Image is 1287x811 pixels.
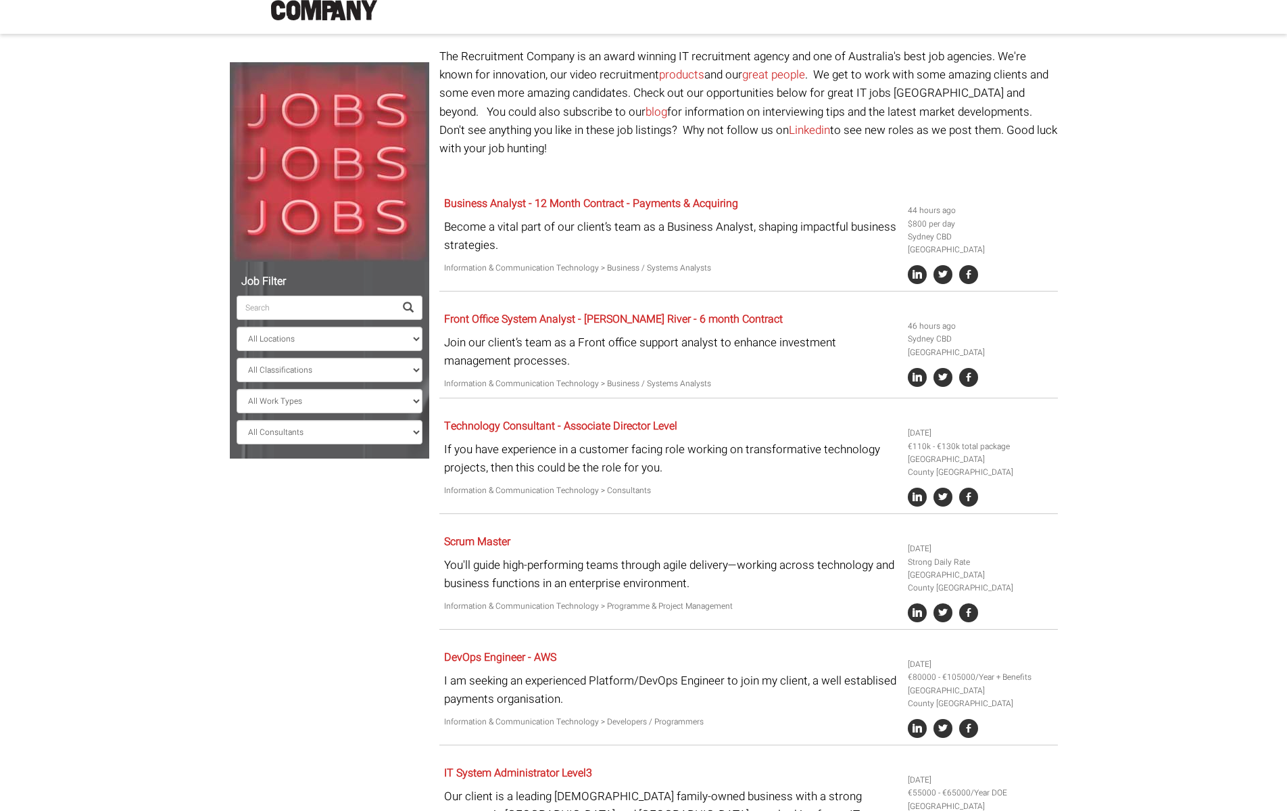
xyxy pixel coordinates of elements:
[444,600,898,613] p: Information & Communication Technology > Programme & Project Management
[908,333,1052,358] li: Sydney CBD [GEOGRAPHIC_DATA]
[444,649,556,666] a: DevOps Engineer - AWS
[908,569,1052,595] li: [GEOGRAPHIC_DATA] County [GEOGRAPHIC_DATA]
[237,296,395,320] input: Search
[444,440,898,477] p: If you have experience in a customer facing role working on transformative technology projects, t...
[439,47,1058,158] p: The Recruitment Company is an award winning IT recruitment agency and one of Australia's best job...
[789,122,830,139] a: Linkedin
[444,377,898,390] p: Information & Communication Technology > Business / Systems Analysts
[908,542,1052,555] li: [DATE]
[908,427,1052,440] li: [DATE]
[908,671,1052,684] li: €80000 - €105000/Year + Benefits
[908,556,1052,569] li: Strong Daily Rate
[444,765,592,781] a: IT System Administrator Level3
[908,218,1052,231] li: $800 per day
[908,440,1052,453] li: €110k - €130k total package
[908,320,1052,333] li: 46 hours ago
[444,672,898,708] p: I am seeking an experienced Platform/DevOps Engineer to join my client, a well establised payment...
[230,62,429,262] img: Jobs, Jobs, Jobs
[908,787,1052,800] li: €55000 - €65000/Year DOE
[908,658,1052,671] li: [DATE]
[237,276,422,288] h5: Job Filter
[444,311,783,327] a: Front Office System Analyst - [PERSON_NAME] River - 6 month Contract
[908,685,1052,710] li: [GEOGRAPHIC_DATA] County [GEOGRAPHIC_DATA]
[908,204,1052,217] li: 44 hours ago
[444,262,898,275] p: Information & Communication Technology > Business / Systems Analysts
[659,66,704,83] a: products
[444,218,898,254] p: Become a vital part of our client’s team as a Business Analyst, shaping impactful business strate...
[444,418,677,434] a: Technology Consultant - Associate Director Level
[908,231,1052,256] li: Sydney CBD [GEOGRAPHIC_DATA]
[444,333,898,370] p: Join our client’s team as a Front office support analyst to enhance investment management processes.
[444,556,898,593] p: You'll guide high-performing teams through agile delivery—working across technology and business ...
[908,774,1052,787] li: [DATE]
[444,195,738,212] a: Business Analyst - 12 Month Contract - Payments & Acquiring
[444,716,898,728] p: Information & Communication Technology > Developers / Programmers
[646,103,667,120] a: blog
[444,484,898,497] p: Information & Communication Technology > Consultants
[908,453,1052,479] li: [GEOGRAPHIC_DATA] County [GEOGRAPHIC_DATA]
[742,66,805,83] a: great people
[444,534,510,550] a: Scrum Master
